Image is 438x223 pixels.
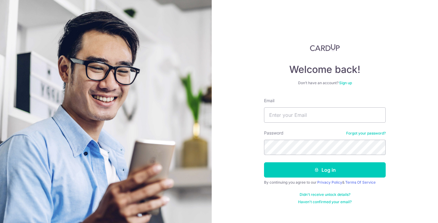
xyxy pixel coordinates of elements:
[298,200,352,204] a: Haven't confirmed your email?
[300,192,350,197] a: Didn't receive unlock details?
[310,44,340,51] img: CardUp Logo
[264,81,386,85] div: Don’t have an account?
[346,131,386,136] a: Forgot your password?
[264,98,274,104] label: Email
[317,180,342,185] a: Privacy Policy
[264,162,386,178] button: Log in
[264,130,283,136] label: Password
[264,63,386,76] h4: Welcome back!
[345,180,376,185] a: Terms Of Service
[264,107,386,123] input: Enter your Email
[339,81,352,85] a: Sign up
[264,180,386,185] div: By continuing you agree to our &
